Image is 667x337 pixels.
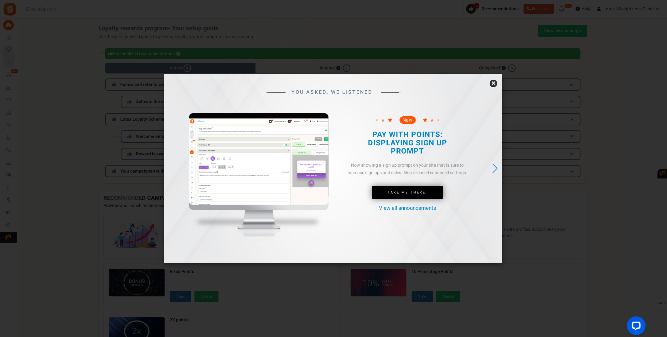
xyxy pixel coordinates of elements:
[189,113,328,254] img: mockup
[491,162,499,175] div: Next slide
[490,80,497,87] a: ×
[345,162,470,177] div: Now showing a sign up prompt on your site that is sure to increase sign ups and sales. Also relea...
[189,118,328,205] img: screenshot
[292,90,375,95] span: YOU ASKED. WE LISTENED.
[372,186,443,199] a: Take Me There!
[351,131,464,155] h2: PAY WITH POINTS: DISPLAYING SIGN UP PROMPT
[403,118,413,123] span: New
[379,205,436,211] a: View all announcements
